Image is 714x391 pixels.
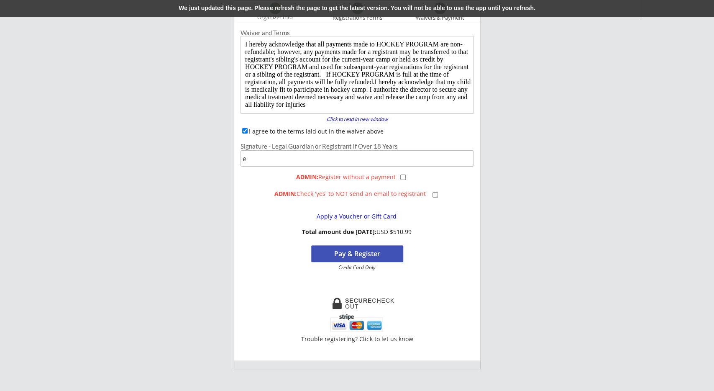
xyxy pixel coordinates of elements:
[274,190,297,198] strong: ADMIN:
[3,3,230,75] body: I hereby acknowledge that all payments made to HOCKEY PROGRAM are non-refundable; however, any pa...
[302,228,376,236] strong: Total amount due [DATE]:
[241,150,474,167] input: Type full name
[241,30,474,36] div: Waiver and Terms
[296,174,398,180] div: Register without a payment
[315,265,399,270] div: Credit Card Only
[311,245,403,262] button: Pay & Register
[345,297,372,304] strong: SECURE
[322,117,393,122] div: Click to read in new window
[274,191,427,197] div: Check 'yes' to NOT send an email to registrant
[345,298,395,309] div: CHECKOUT
[252,14,298,21] div: Organizer Info
[299,229,415,236] div: USD $510.99
[301,336,414,342] div: Trouble registering? Click to let us know
[322,117,393,123] a: Click to read in new window
[303,214,411,219] div: Apply a Voucher or Gift Card
[411,15,469,21] div: Waivers & Payment
[296,173,318,181] strong: ADMIN:
[249,127,384,135] label: I agree to the terms laid out in the waiver above
[329,15,386,21] div: Registrations Forms
[241,143,474,149] div: Signature - Legal Guardian or Registrant if Over 18 Years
